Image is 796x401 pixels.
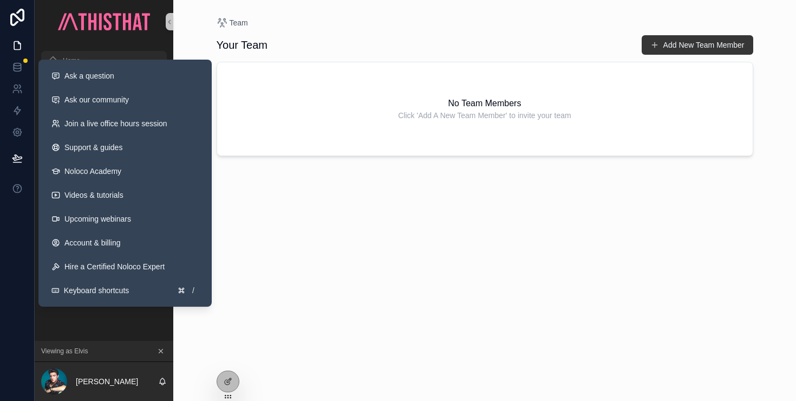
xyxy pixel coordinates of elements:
a: Upcoming webinars [43,207,207,231]
a: Videos & tutorials [43,183,207,207]
h1: Your Team [217,37,268,53]
a: Account & billing [43,231,207,255]
button: Ask a question [43,64,207,88]
span: Hire a Certified Noloco Expert [64,261,165,272]
button: Hire a Certified Noloco Expert [43,255,207,279]
span: Upcoming webinars [64,214,131,224]
span: / [189,286,198,295]
span: Join a live office hours session [64,118,167,129]
div: scrollable content [35,43,173,193]
span: Account & billing [64,237,121,248]
a: Noloco Academy [43,159,207,183]
a: Support & guides [43,135,207,159]
span: Home [63,56,80,65]
button: Keyboard shortcuts/ [43,279,207,302]
span: Team [230,17,248,28]
span: Ask our community [64,94,129,105]
h2: No Team Members [448,97,521,110]
button: Add New Team Member [642,35,753,55]
span: Ask a question [64,70,114,81]
a: Ask our community [43,88,207,112]
span: Keyboard shortcuts [64,285,129,296]
span: Noloco Academy [64,166,121,177]
span: Videos & tutorials [64,190,123,200]
a: Join a live office hours session [43,112,207,135]
p: [PERSON_NAME] [76,376,138,387]
span: Viewing as Elvis [41,347,88,355]
a: Team [217,17,248,28]
a: Home [41,51,167,70]
span: Support & guides [64,142,122,153]
span: Click 'Add A New Team Member' to invite your team [398,110,571,121]
img: App logo [58,13,149,30]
